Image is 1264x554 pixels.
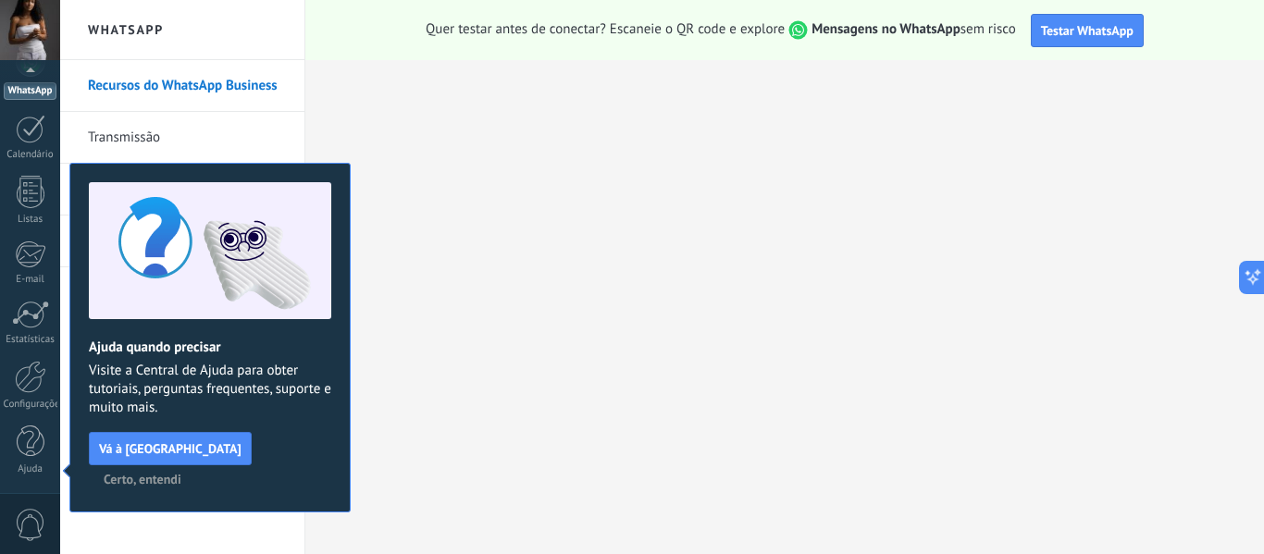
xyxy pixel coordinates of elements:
[95,465,190,493] button: Certo, entendi
[4,82,56,100] div: WhatsApp
[4,274,57,286] div: E-mail
[4,149,57,161] div: Calendário
[99,442,242,455] span: Vá à [GEOGRAPHIC_DATA]
[4,399,57,411] div: Configurações
[4,463,57,475] div: Ajuda
[104,473,181,486] span: Certo, entendi
[4,334,57,346] div: Estatísticas
[426,20,1016,40] span: Quer testar antes de conectar? Escaneie o QR code e explore sem risco
[89,339,331,356] h2: Ajuda quando precisar
[4,214,57,226] div: Listas
[60,60,304,112] li: Recursos do WhatsApp Business
[1041,22,1134,39] span: Testar WhatsApp
[812,20,960,38] strong: Mensagens no WhatsApp
[60,112,304,164] li: Transmissão
[88,112,286,164] a: Transmissão
[89,362,331,417] span: Visite a Central de Ajuda para obter tutoriais, perguntas frequentes, suporte e muito mais.
[1031,14,1144,47] button: Testar WhatsApp
[89,432,252,465] button: Vá à [GEOGRAPHIC_DATA]
[88,60,286,112] a: Recursos do WhatsApp Business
